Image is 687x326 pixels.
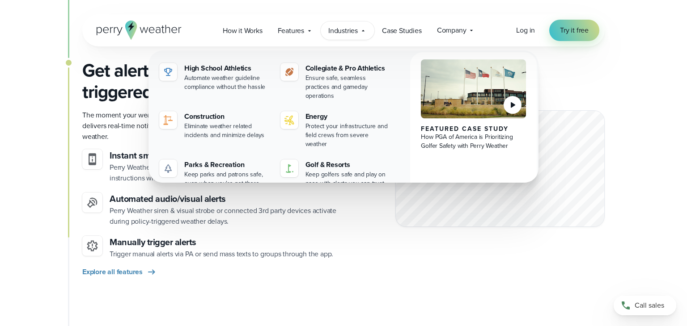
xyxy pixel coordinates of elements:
[305,63,391,74] div: Collegiate & Pro Athletics
[184,159,270,170] div: Parks & Recreation
[184,111,270,122] div: Construction
[421,125,526,133] div: Featured Case Study
[82,267,157,277] a: Explore all features
[184,63,270,74] div: High School Athletics
[516,25,535,35] span: Log in
[184,122,270,140] div: Eliminate weather related incidents and minimize delays
[305,159,391,170] div: Golf & Resorts
[421,59,526,118] img: PGA of America, Frisco Campus
[305,74,391,100] div: Ensure safe, seamless practices and gameday operations
[305,122,391,149] div: Protect your infrastructure and field crews from severe weather
[110,236,333,249] h3: Manually trigger alerts
[156,156,273,192] a: Parks & Recreation Keep parks and patrons safe, even when you're not there
[184,170,270,188] div: Keep parks and patrons safe, even when you're not there
[82,60,336,103] h3: Get alerts when policies are triggered
[374,21,429,40] a: Case Studies
[305,111,391,122] div: Energy
[82,110,336,142] p: The moment your weather policy thresholds are met, [PERSON_NAME] Weather delivers real-time notif...
[223,25,263,36] span: How it Works
[110,162,336,184] p: Perry Weather sends automated alerts to your team with step-by-step instructions when weather dis...
[110,249,333,259] span: Trigger manual alerts via PA or send mass texts to groups through the app.
[110,205,336,227] p: Perry Weather siren & visual strobe or connected 3rd party devices activate during policy-trigger...
[635,300,664,311] span: Call sales
[184,74,270,92] div: Automate weather guideline compliance without the hassle
[382,25,422,36] span: Case Studies
[163,67,174,77] img: highschool-icon.svg
[421,133,526,150] div: How PGA of America is Prioritizing Golfer Safety with Perry Weather
[284,115,295,125] img: energy-icon@2x-1.svg
[560,25,589,36] span: Try it free
[277,59,394,104] a: Collegiate & Pro Athletics Ensure safe, seamless practices and gameday operations
[328,25,358,36] span: Industries
[156,108,273,143] a: Construction Eliminate weather related incidents and minimize delays
[163,163,174,174] img: parks-icon-grey.svg
[437,25,466,36] span: Company
[284,163,295,174] img: golf-iconV2.svg
[614,296,676,315] a: Call sales
[277,108,394,152] a: Energy Protect your infrastructure and field crews from severe weather
[82,267,143,277] span: Explore all features
[305,170,391,188] div: Keep golfers safe and play on pace with alerts you can trust
[516,25,535,36] a: Log in
[110,192,336,205] h3: Automated audio/visual alerts
[284,67,295,77] img: proathletics-icon@2x-1.svg
[277,156,394,192] a: Golf & Resorts Keep golfers safe and play on pace with alerts you can trust
[278,25,304,36] span: Features
[110,149,336,162] h3: Instant smartphone notifications
[410,52,537,199] a: PGA of America, Frisco Campus Featured Case Study How PGA of America is Prioritizing Golfer Safet...
[156,59,273,95] a: High School Athletics Automate weather guideline compliance without the hassle
[549,20,599,41] a: Try it free
[163,115,174,125] img: noun-crane-7630938-1@2x.svg
[215,21,270,40] a: How it Works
